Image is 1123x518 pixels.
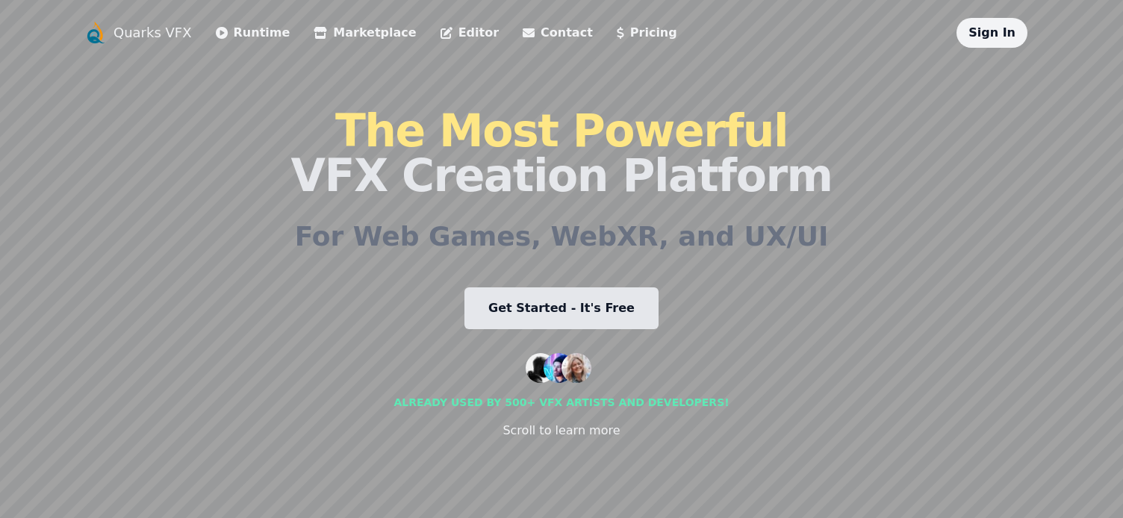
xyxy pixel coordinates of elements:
[441,24,499,42] a: Editor
[561,353,591,383] img: customer 3
[314,24,416,42] a: Marketplace
[393,395,729,410] div: Already used by 500+ vfx artists and developers!
[464,287,659,329] a: Get Started - It's Free
[335,104,788,157] span: The Most Powerful
[113,22,192,43] a: Quarks VFX
[968,25,1015,40] a: Sign In
[295,222,829,252] h2: For Web Games, WebXR, and UX/UI
[523,24,593,42] a: Contact
[617,24,677,42] a: Pricing
[526,353,556,383] img: customer 1
[544,353,573,383] img: customer 2
[503,422,620,440] div: Scroll to learn more
[216,24,290,42] a: Runtime
[290,108,832,198] h1: VFX Creation Platform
